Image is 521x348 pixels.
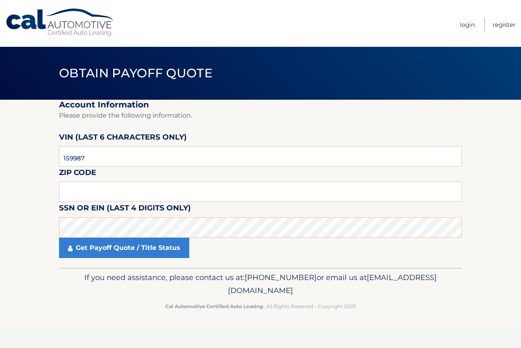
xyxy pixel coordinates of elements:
[59,66,212,81] span: Obtain Payoff Quote
[59,166,96,182] label: Zip Code
[165,303,263,309] strong: Cal Automotive Certified Auto Leasing
[59,110,462,121] p: Please provide the following information.
[59,131,187,146] label: VIN (last 6 characters only)
[59,100,462,110] h2: Account Information
[64,302,457,311] p: - All Rights Reserved - Copyright 2025
[59,202,191,217] label: SSN or EIN (last 4 digits only)
[245,273,317,282] span: [PHONE_NUMBER]
[493,18,516,31] a: Register
[460,18,475,31] a: Login
[5,8,115,37] a: Cal Automotive
[59,238,189,258] a: Get Payoff Quote / Title Status
[64,271,457,297] p: If you need assistance, please contact us at: or email us at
